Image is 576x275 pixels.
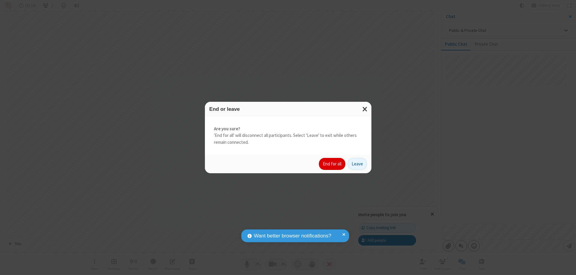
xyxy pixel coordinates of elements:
strong: Are you sure? [214,125,362,132]
button: Close modal [359,102,371,116]
button: Leave [348,158,367,170]
span: Want better browser notifications? [254,232,331,240]
h3: End or leave [209,106,367,112]
button: End for all [319,158,345,170]
div: 'End for all' will disconnect all participants. Select 'Leave' to exit while others remain connec... [205,116,371,155]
